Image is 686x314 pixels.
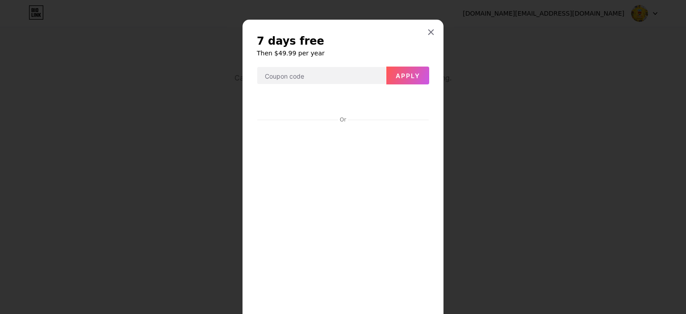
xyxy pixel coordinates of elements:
span: 7 days free [257,34,324,48]
iframe: Secure payment button frame [257,92,429,113]
span: Apply [396,72,420,80]
button: Apply [386,67,429,84]
h6: Then $49.99 per year [257,49,429,58]
input: Coupon code [257,67,386,85]
div: Or [338,116,348,123]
